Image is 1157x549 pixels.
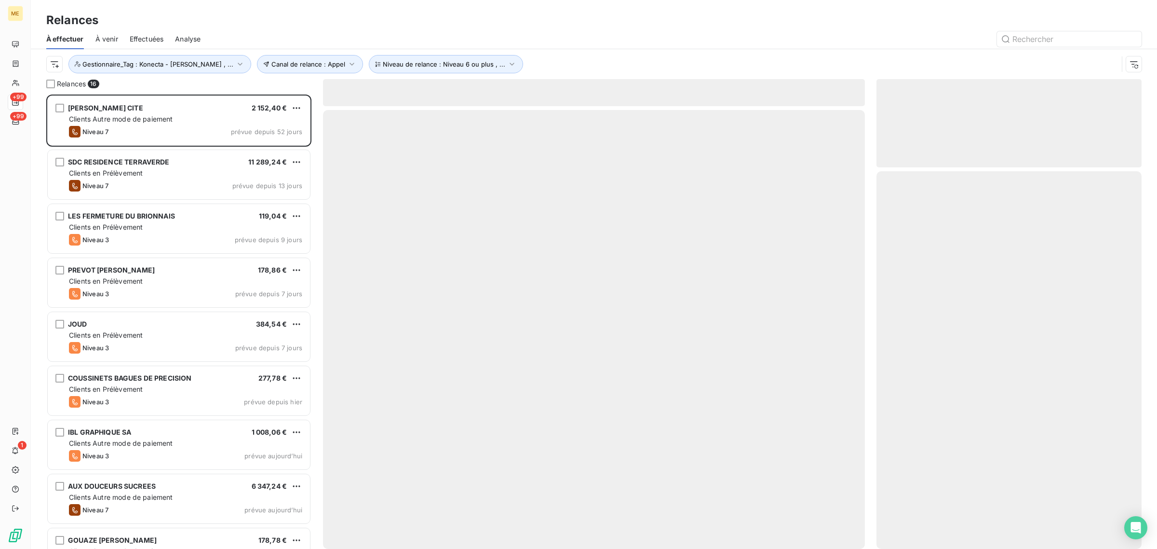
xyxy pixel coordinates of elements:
[46,34,84,44] span: À effectuer
[1124,516,1147,539] div: Open Intercom Messenger
[252,104,287,112] span: 2 152,40 €
[232,182,302,190] span: prévue depuis 13 jours
[82,182,108,190] span: Niveau 7
[130,34,164,44] span: Effectuées
[68,212,175,220] span: LES FERMETURE DU BRIONNAIS
[259,212,287,220] span: 119,04 €
[82,344,109,352] span: Niveau 3
[244,506,302,514] span: prévue aujourd’hui
[69,493,173,501] span: Clients Autre mode de paiement
[69,331,143,339] span: Clients en Prélèvement
[68,158,170,166] span: SDC RESIDENCE TERRAVERDE
[57,79,86,89] span: Relances
[82,290,109,298] span: Niveau 3
[69,115,173,123] span: Clients Autre mode de paiement
[252,482,287,490] span: 6 347,24 €
[82,506,108,514] span: Niveau 7
[235,236,302,244] span: prévue depuis 9 jours
[257,55,363,73] button: Canal de relance : Appel
[8,528,23,543] img: Logo LeanPay
[68,428,131,436] span: IBL GRAPHIQUE SA
[369,55,523,73] button: Niveau de relance : Niveau 6 ou plus , ...
[68,104,143,112] span: [PERSON_NAME] CITE
[10,112,27,121] span: +99
[68,55,251,73] button: Gestionnaire_Tag : Konecta - [PERSON_NAME] , ...
[235,290,302,298] span: prévue depuis 7 jours
[69,385,143,393] span: Clients en Prélèvement
[82,128,108,136] span: Niveau 7
[244,452,302,460] span: prévue aujourd’hui
[82,452,109,460] span: Niveau 3
[252,428,287,436] span: 1 008,06 €
[68,374,192,382] span: COUSSINETS BAGUES DE PRECISION
[258,536,287,544] span: 178,78 €
[69,223,143,231] span: Clients en Prélèvement
[258,266,287,274] span: 178,86 €
[248,158,287,166] span: 11 289,24 €
[68,320,87,328] span: JOUD
[69,277,143,285] span: Clients en Prélèvement
[175,34,201,44] span: Analyse
[18,441,27,450] span: 1
[69,169,143,177] span: Clients en Prélèvement
[46,12,98,29] h3: Relances
[258,374,287,382] span: 277,78 €
[997,31,1142,47] input: Rechercher
[271,60,345,68] span: Canal de relance : Appel
[68,266,155,274] span: PREVOT [PERSON_NAME]
[82,398,109,406] span: Niveau 3
[69,439,173,447] span: Clients Autre mode de paiement
[244,398,302,406] span: prévue depuis hier
[10,93,27,101] span: +99
[68,482,156,490] span: AUX DOUCEURS SUCREES
[235,344,302,352] span: prévue depuis 7 jours
[68,536,157,544] span: GOUAZE [PERSON_NAME]
[88,80,99,88] span: 16
[82,60,233,68] span: Gestionnaire_Tag : Konecta - [PERSON_NAME] , ...
[231,128,302,136] span: prévue depuis 52 jours
[383,60,505,68] span: Niveau de relance : Niveau 6 ou plus , ...
[95,34,118,44] span: À venir
[256,320,287,328] span: 384,54 €
[82,236,109,244] span: Niveau 3
[8,6,23,21] div: ME
[46,95,311,549] div: grid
